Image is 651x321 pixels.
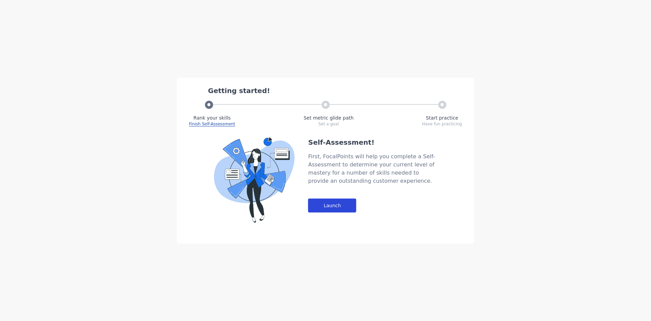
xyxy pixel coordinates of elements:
div: First, FocalPoints will help you complete a Self-Assessment to determine your current level of ma... [308,152,437,185]
div: Self-Assessment! [308,137,437,147]
div: Start practice [422,114,462,121]
span: Finish Self-Assessment [189,121,235,126]
div: Set a goal [303,121,353,126]
div: Have fun practicing [422,121,462,126]
div: Launch [308,198,356,212]
div: Rank your skills [189,114,235,121]
div: Getting started! [208,86,462,95]
div: Set metric glide path [303,114,353,121]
